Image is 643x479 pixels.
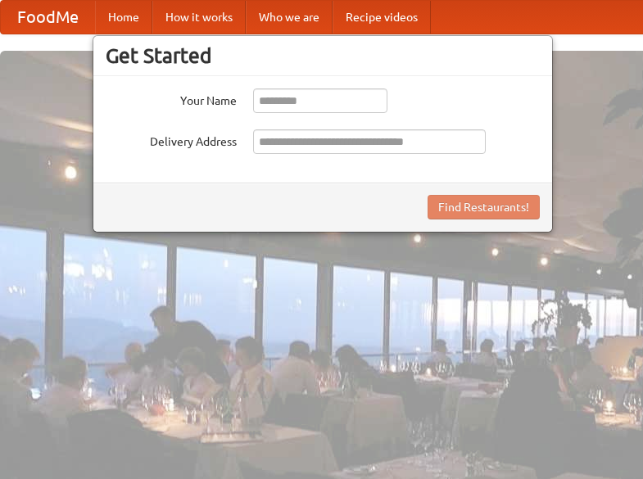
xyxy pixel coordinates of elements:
[152,1,246,34] a: How it works
[333,1,431,34] a: Recipe videos
[106,129,237,150] label: Delivery Address
[106,88,237,109] label: Your Name
[246,1,333,34] a: Who we are
[106,43,540,68] h3: Get Started
[1,1,95,34] a: FoodMe
[95,1,152,34] a: Home
[428,195,540,219] button: Find Restaurants!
